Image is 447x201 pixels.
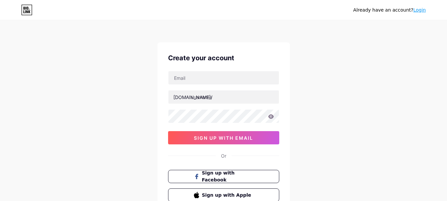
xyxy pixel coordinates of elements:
[168,53,279,63] div: Create your account
[202,170,253,183] span: Sign up with Facebook
[221,152,226,159] div: Or
[168,131,279,144] button: sign up with email
[413,7,426,13] a: Login
[168,90,279,104] input: username
[353,7,426,14] div: Already have an account?
[168,170,279,183] button: Sign up with Facebook
[173,94,212,101] div: [DOMAIN_NAME]/
[168,71,279,84] input: Email
[194,135,253,141] span: sign up with email
[202,192,253,199] span: Sign up with Apple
